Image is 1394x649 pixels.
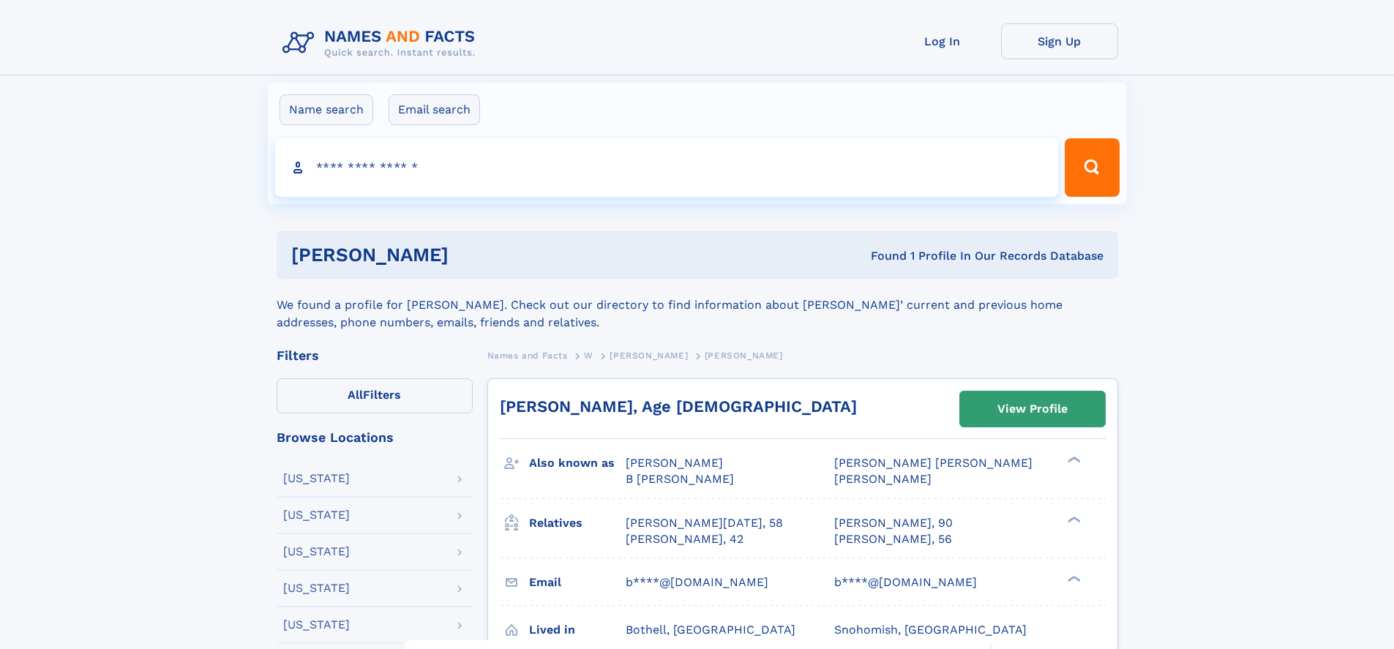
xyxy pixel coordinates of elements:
a: [PERSON_NAME], 90 [834,515,953,531]
label: Name search [280,94,373,125]
div: View Profile [997,392,1068,426]
span: Snohomish, [GEOGRAPHIC_DATA] [834,623,1027,637]
span: [PERSON_NAME] [PERSON_NAME] [834,456,1033,470]
label: Filters [277,378,473,413]
a: [PERSON_NAME], 42 [626,531,743,547]
div: We found a profile for [PERSON_NAME]. Check out our directory to find information about [PERSON_N... [277,279,1118,331]
a: [PERSON_NAME], Age [DEMOGRAPHIC_DATA] [500,397,857,416]
input: search input [275,138,1059,197]
a: [PERSON_NAME] [610,346,688,364]
span: W [584,350,593,361]
div: [US_STATE] [283,582,350,594]
span: [PERSON_NAME] [834,472,932,486]
div: ❯ [1064,574,1082,583]
img: Logo Names and Facts [277,23,487,63]
div: Browse Locations [277,431,473,444]
span: [PERSON_NAME] [705,350,783,361]
span: Bothell, [GEOGRAPHIC_DATA] [626,623,795,637]
a: Log In [884,23,1001,59]
h3: Lived in [529,618,626,642]
a: Sign Up [1001,23,1118,59]
div: [US_STATE] [283,473,350,484]
a: Names and Facts [487,346,568,364]
a: [PERSON_NAME], 56 [834,531,952,547]
a: W [584,346,593,364]
button: Search Button [1065,138,1119,197]
h1: [PERSON_NAME] [291,246,660,264]
a: View Profile [960,391,1105,427]
div: [US_STATE] [283,546,350,558]
span: [PERSON_NAME] [626,456,723,470]
div: ❯ [1064,514,1082,524]
div: [US_STATE] [283,509,350,521]
div: Found 1 Profile In Our Records Database [659,248,1103,264]
a: [PERSON_NAME][DATE], 58 [626,515,783,531]
span: All [348,388,363,402]
div: [US_STATE] [283,619,350,631]
div: Filters [277,349,473,362]
span: [PERSON_NAME] [610,350,688,361]
div: ❯ [1064,455,1082,465]
label: Email search [389,94,480,125]
span: B [PERSON_NAME] [626,472,734,486]
h3: Relatives [529,511,626,536]
h3: Also known as [529,451,626,476]
h3: Email [529,570,626,595]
